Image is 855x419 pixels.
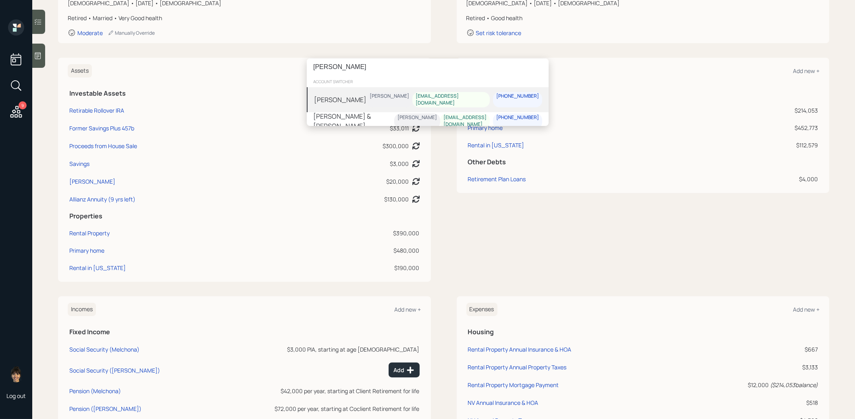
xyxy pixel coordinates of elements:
[370,93,409,100] div: [PERSON_NAME]
[397,115,437,122] div: [PERSON_NAME]
[313,111,394,131] div: [PERSON_NAME] & [PERSON_NAME]
[307,59,549,75] input: Type a command or search…
[307,75,549,88] div: account switcher
[496,93,539,100] div: [PHONE_NUMBER]
[314,95,366,105] div: [PERSON_NAME]
[496,115,539,122] div: [PHONE_NUMBER]
[443,115,487,128] div: [EMAIL_ADDRESS][DOMAIN_NAME]
[416,93,487,107] div: [EMAIL_ADDRESS][DOMAIN_NAME]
